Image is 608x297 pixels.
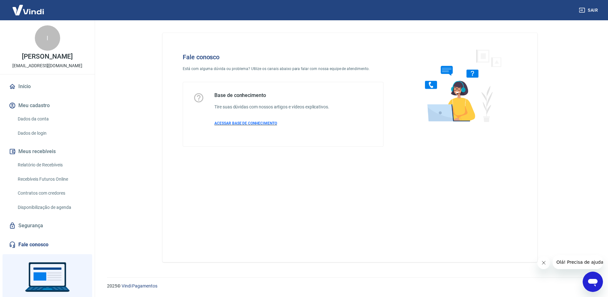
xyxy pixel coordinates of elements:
img: Fale conosco [412,43,509,128]
span: Olá! Precisa de ajuda? [4,4,53,10]
button: Sair [578,4,600,16]
a: Vindi Pagamentos [122,283,157,288]
p: 2025 © [107,283,593,289]
p: [EMAIL_ADDRESS][DOMAIN_NAME] [12,62,82,69]
a: Segurança [8,219,87,233]
img: Vindi [8,0,49,20]
a: Início [8,80,87,94]
iframe: Fechar mensagem [537,256,550,269]
a: Dados de login [15,127,87,140]
div: I [35,25,60,51]
h6: Tire suas dúvidas com nossos artigos e vídeos explicativos. [214,104,329,110]
button: Meu cadastro [8,99,87,113]
a: Disponibilização de agenda [15,201,87,214]
a: Dados da conta [15,113,87,126]
iframe: Mensagem da empresa [553,255,603,269]
a: Fale conosco [8,238,87,252]
h4: Fale conosco [183,53,383,61]
iframe: Botão para abrir a janela de mensagens [583,272,603,292]
p: [PERSON_NAME] [22,53,73,60]
button: Meus recebíveis [8,145,87,158]
p: Está com alguma dúvida ou problema? Utilize os canais abaixo para falar com nossa equipe de atend... [183,66,383,72]
a: Recebíveis Futuros Online [15,173,87,186]
span: ACESSAR BASE DE CONHECIMENTO [214,121,277,126]
a: Contratos com credores [15,187,87,200]
a: ACESSAR BASE DE CONHECIMENTO [214,120,329,126]
h5: Base de conhecimento [214,92,329,99]
a: Relatório de Recebíveis [15,158,87,171]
